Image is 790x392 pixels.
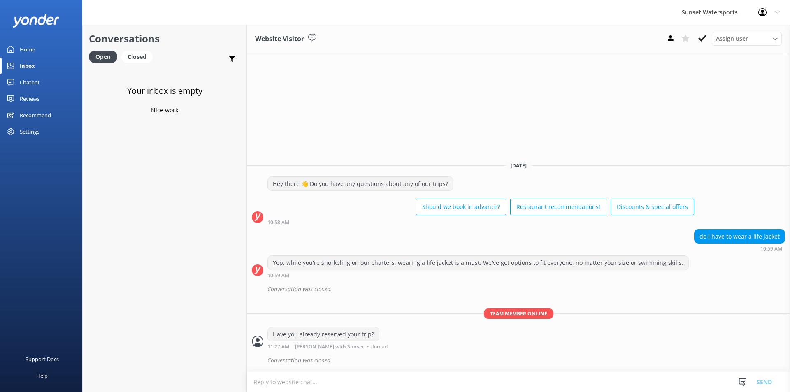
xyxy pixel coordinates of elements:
[267,220,289,225] strong: 10:58 AM
[267,219,694,225] div: Sep 09 2025 09:58am (UTC -05:00) America/Cancun
[20,107,51,123] div: Recommend
[484,308,553,319] span: Team member online
[267,353,785,367] div: Conversation was closed.
[611,199,694,215] button: Discounts & special offers
[267,344,289,349] strong: 11:27 AM
[268,177,453,191] div: Hey there 👋 Do you have any questions about any of our trips?
[268,327,379,341] div: Have you already reserved your trip?
[127,84,202,97] h3: Your inbox is empty
[20,41,35,58] div: Home
[712,32,782,45] div: Assign User
[255,34,304,44] h3: Website Visitor
[36,367,48,384] div: Help
[252,353,785,367] div: 2025-09-09T15:27:20.834
[267,343,390,349] div: Sep 09 2025 10:27am (UTC -05:00) America/Cancun
[367,344,388,349] span: • Unread
[12,14,60,28] img: yonder-white-logo.png
[20,90,39,107] div: Reviews
[716,34,748,43] span: Assign user
[268,256,688,270] div: Yep, while you're snorkeling on our charters, wearing a life jacket is a must. We've got options ...
[510,199,606,215] button: Restaurant recommendations!
[267,273,289,278] strong: 10:59 AM
[252,282,785,296] div: 2025-09-09T15:03:28.429
[89,31,240,46] h2: Conversations
[121,51,153,63] div: Closed
[295,344,364,349] span: [PERSON_NAME] with Sunset
[695,230,785,244] div: do i have to wear a life jacket
[121,52,157,61] a: Closed
[20,74,40,90] div: Chatbot
[89,52,121,61] a: Open
[506,162,532,169] span: [DATE]
[416,199,506,215] button: Should we book in advance?
[267,282,785,296] div: Conversation was closed.
[89,51,117,63] div: Open
[694,246,785,251] div: Sep 09 2025 09:59am (UTC -05:00) America/Cancun
[151,106,178,115] p: Nice work
[267,272,689,278] div: Sep 09 2025 09:59am (UTC -05:00) America/Cancun
[760,246,782,251] strong: 10:59 AM
[26,351,59,367] div: Support Docs
[20,58,35,74] div: Inbox
[20,123,39,140] div: Settings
